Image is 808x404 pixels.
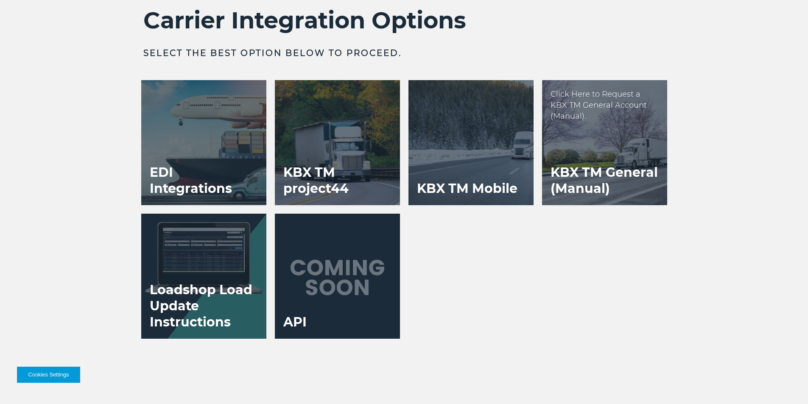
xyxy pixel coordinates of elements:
a: API [275,214,400,339]
h2: Carrier Integration Options [143,6,665,34]
h3: Select the best option below to proceed. [143,47,665,59]
h3: EDI Integrations [141,156,266,205]
button: Cookies Settings [17,367,80,383]
h3: KBX TM Mobile [408,172,526,205]
h3: KBX TM General (Manual) [542,156,667,205]
a: KBX TM Mobile [408,80,534,205]
h3: KBX TM project44 [275,156,400,205]
a: EDI Integrations [141,80,266,205]
a: Loadshop Load Update Instructions [141,214,266,339]
p: Click Here to Request a KBX TM General Account (Manual). [551,89,659,122]
a: KBX TM General (Manual) [542,80,667,205]
h3: API [275,306,315,339]
h3: Loadshop Load Update Instructions [141,273,266,339]
a: KBX TM project44 [275,80,400,205]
